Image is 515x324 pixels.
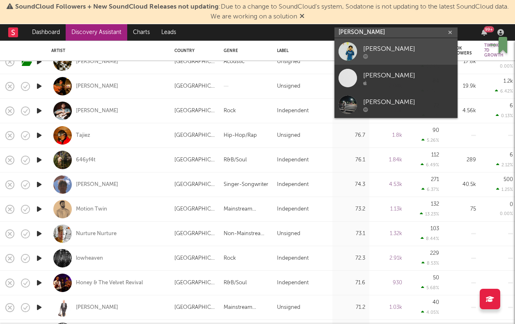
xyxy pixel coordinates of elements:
div: 4.53k [373,180,402,190]
div: 930 [373,278,402,288]
div: [GEOGRAPHIC_DATA] [174,82,215,91]
div: [GEOGRAPHIC_DATA] [174,303,215,313]
div: 73.2 [336,204,365,214]
div: [PERSON_NAME] [363,97,453,107]
div: Unsigned [277,303,300,313]
div: 40 [433,300,439,305]
div: 132 [431,202,439,207]
div: 0.00 % [500,64,513,69]
span: Dismiss [300,14,304,20]
div: 90 [433,128,439,133]
div: 8.44 % [421,236,439,241]
div: Unsigned [277,82,300,91]
div: 0.13 % [496,113,513,118]
a: Leads [156,24,182,41]
div: Hip-Hop/Rap [224,131,257,140]
div: 500 [504,177,513,182]
div: 1.84k [373,155,402,165]
span: : Due to a change to SoundCloud's system, Sodatone is not updating to the latest SoundCloud data.... [15,4,509,20]
div: Mainstream Electronic [224,204,269,214]
div: Acoustic [224,57,245,67]
div: 6.42 % [495,88,513,94]
div: [PERSON_NAME] [76,83,118,90]
div: 6.37 % [421,187,439,192]
div: 5.68 % [421,285,439,290]
div: [GEOGRAPHIC_DATA] [174,155,215,165]
div: Singer-Songwriter [224,180,268,190]
div: 73.1 [336,229,365,239]
a: [PERSON_NAME] [76,107,118,115]
div: 99 + [484,26,494,32]
div: Unsigned [277,229,300,239]
div: 75 [447,204,476,214]
div: Motion Twin [76,206,107,213]
div: 40.5k [447,180,476,190]
div: 1.03k [373,303,402,313]
div: [GEOGRAPHIC_DATA] [174,229,215,239]
div: Mainstream Electronic [224,303,269,313]
div: Tiktok 7D Growth [484,43,504,58]
a: [PERSON_NAME] [334,91,458,118]
div: 19.9k [447,82,476,91]
input: Search for artists [334,27,458,38]
div: 13.23 % [420,211,439,217]
div: 229 [430,251,439,256]
div: [GEOGRAPHIC_DATA] [174,57,215,67]
div: Tiktok Followers [447,46,472,56]
div: Country [174,48,211,53]
div: 1.25 % [496,187,513,192]
div: 74.3 [336,180,365,190]
div: Artist [51,48,162,53]
a: 646yf4t [76,156,96,164]
a: [PERSON_NAME] [334,38,458,65]
div: Unsigned [277,131,300,140]
a: [PERSON_NAME] [76,181,118,188]
div: 6.49 % [421,162,439,168]
div: 112 [431,152,439,158]
div: 8.53 % [421,261,439,266]
div: 4.05 % [421,310,439,315]
div: 289 [447,155,476,165]
div: [PERSON_NAME] [363,44,453,54]
div: 76.1 [336,155,365,165]
div: Independent [277,180,309,190]
div: Independent [277,278,309,288]
div: 6 [510,152,513,158]
div: [GEOGRAPHIC_DATA] [174,204,215,214]
div: 1.32k [373,229,402,239]
a: [PERSON_NAME] [334,65,458,91]
div: 2.91k [373,254,402,263]
div: 71.6 [336,278,365,288]
div: Rock [224,106,236,116]
div: 2.12 % [496,162,513,168]
div: Independent [277,204,309,214]
div: Genre [224,48,265,53]
div: Rock [224,254,236,263]
div: [PERSON_NAME] [363,70,453,80]
div: 50 [433,275,439,281]
div: 103 [430,226,439,231]
div: R&B/Soul [224,278,247,288]
a: Tajiez [76,132,90,139]
a: Nurture Nurture [76,230,117,238]
div: 72.3 [336,254,365,263]
div: Independent [277,155,309,165]
div: Label [277,48,324,53]
div: 5.26 % [421,138,439,143]
a: Discovery Assistant [66,24,127,41]
a: [PERSON_NAME] [76,58,118,66]
div: 17.8k [447,57,476,67]
div: Independent [277,254,309,263]
div: 1.8k [373,131,402,140]
a: lowheaven [76,255,103,262]
div: 1.13k [373,204,402,214]
div: [PERSON_NAME] [76,304,118,311]
a: Honey & The Velvet Revival [76,279,143,287]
